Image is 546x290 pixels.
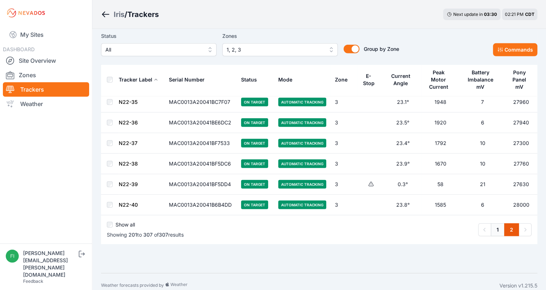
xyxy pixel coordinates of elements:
[509,69,529,91] div: Pony Panel mV
[385,113,421,133] td: 23.5°
[3,46,35,52] span: DASHBOARD
[278,76,292,83] div: Mode
[169,76,205,83] div: Serial Number
[241,118,268,127] span: On Target
[509,64,533,96] button: Pony Panel mV
[101,32,217,40] label: Status
[421,113,460,133] td: 1920
[385,195,421,215] td: 23.8°
[128,232,137,238] span: 201
[364,46,399,52] span: Group by Zone
[227,45,323,54] span: 1, 2, 3
[278,201,326,209] span: Automatic Tracking
[505,154,537,174] td: 27760
[241,201,268,209] span: On Target
[421,92,460,113] td: 1948
[127,9,159,19] h3: Trackers
[3,53,89,68] a: Site Overview
[278,139,326,148] span: Automatic Tracking
[421,174,460,195] td: 58
[499,282,537,289] div: Version v1.215.5
[385,174,421,195] td: 0.3°
[278,71,298,88] button: Mode
[6,250,19,263] img: fidel.lopez@prim.com
[505,174,537,195] td: 27630
[23,250,77,278] div: [PERSON_NAME][EMAIL_ADDRESS][PERSON_NAME][DOMAIN_NAME]
[119,140,137,146] a: N22-37
[505,195,537,215] td: 28000
[241,76,257,83] div: Status
[278,180,326,189] span: Automatic Tracking
[3,68,89,82] a: Zones
[505,12,524,17] span: 02:21 PM
[278,98,326,106] span: Automatic Tracking
[331,92,358,113] td: 3
[165,133,237,154] td: MAC0013A20041BF7533
[278,159,326,168] span: Automatic Tracking
[3,26,89,43] a: My Sites
[389,67,417,92] button: Current Angle
[331,195,358,215] td: 3
[464,64,501,96] button: Battery Imbalance mV
[241,71,263,88] button: Status
[385,92,421,113] td: 23.1°
[460,113,505,133] td: 6
[362,72,375,87] div: E-Stop
[115,221,135,228] label: Show all
[101,282,499,289] div: Weather forecasts provided by
[421,133,460,154] td: 1792
[425,64,456,96] button: Peak Motor Current
[331,174,358,195] td: 3
[165,113,237,133] td: MAC0013A20041BE6DC2
[241,139,268,148] span: On Target
[504,223,519,236] a: 2
[3,97,89,111] a: Weather
[460,154,505,174] td: 10
[505,113,537,133] td: 27940
[491,223,504,236] a: 1
[159,232,168,238] span: 307
[125,9,127,19] span: /
[335,71,353,88] button: Zone
[525,12,534,17] span: CDT
[143,232,153,238] span: 307
[505,133,537,154] td: 27300
[119,161,138,167] a: N22-38
[425,69,452,91] div: Peak Motor Current
[331,154,358,174] td: 3
[241,159,268,168] span: On Target
[119,71,158,88] button: Tracker Label
[362,67,380,92] button: E-Stop
[241,98,268,106] span: On Target
[23,278,43,284] a: Feedback
[460,195,505,215] td: 6
[389,72,412,87] div: Current Angle
[478,223,532,236] nav: Pagination
[107,231,184,238] p: Showing to of results
[119,202,138,208] a: N22-40
[165,174,237,195] td: MAC0013A20041BF5DD4
[165,195,237,215] td: MAC0013A20041B6B4DD
[453,12,483,17] span: Next update in
[101,43,217,56] button: All
[331,133,358,154] td: 3
[169,71,210,88] button: Serial Number
[385,154,421,174] td: 23.9°
[119,119,138,126] a: N22-36
[165,92,237,113] td: MAC0013A20041BC7F07
[101,5,159,24] nav: Breadcrumb
[114,9,125,19] a: Iris
[222,43,338,56] button: 1, 2, 3
[460,92,505,113] td: 7
[464,69,497,91] div: Battery Imbalance mV
[105,45,202,54] span: All
[331,113,358,133] td: 3
[119,99,137,105] a: N22-35
[421,154,460,174] td: 1670
[278,118,326,127] span: Automatic Tracking
[165,154,237,174] td: MAC0013A20041BF5DC6
[385,133,421,154] td: 23.4°
[241,180,268,189] span: On Target
[493,43,537,56] button: Commands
